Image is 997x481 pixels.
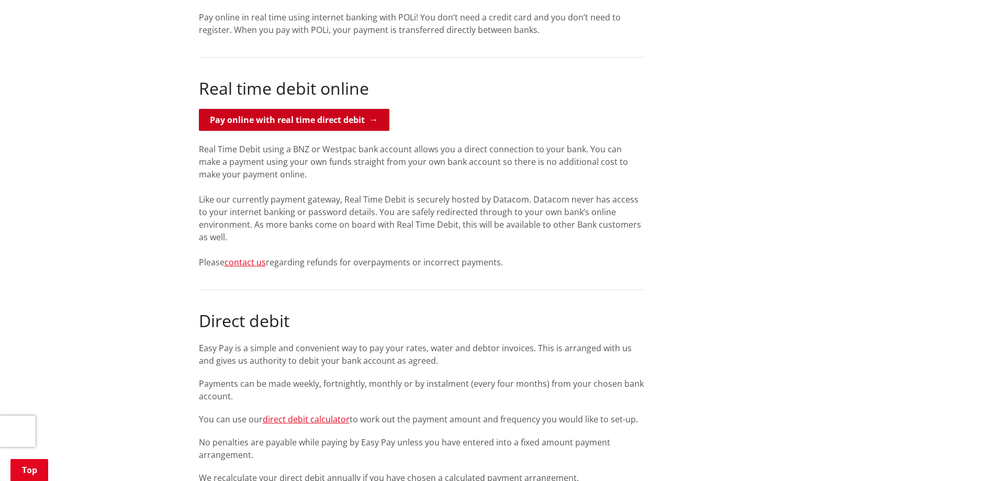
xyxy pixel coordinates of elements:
[225,256,266,268] a: contact us
[199,143,645,181] p: Real Time Debit using a BNZ or Westpac bank account allows you a direct connection to your bank. ...
[263,413,350,425] a: direct debit calculator
[199,311,645,331] h2: Direct debit
[199,79,645,98] h2: Real time debit online
[199,342,645,367] p: Easy Pay is a simple and convenient way to pay your rates, water and debtor invoices. This is arr...
[949,437,987,475] iframe: Messenger Launcher
[10,459,48,481] a: Top
[199,436,645,461] p: No penalties are payable while paying by Easy Pay unless you have entered into a fixed amount pay...
[199,193,645,243] p: Like our currently payment gateway, Real Time Debit is securely hosted by Datacom. Datacom never ...
[199,11,645,36] p: Pay online in real time using internet banking with POLi! You don’t need a credit card and you do...
[199,377,645,402] p: Payments can be made weekly, fortnightly, monthly or by instalment (every four months) from your ...
[199,413,645,426] p: You can use our to work out the payment amount and frequency you would like to set-up.
[199,256,645,269] p: Please regarding refunds for overpayments or incorrect payments.
[199,109,389,131] a: Pay online with real time direct debit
